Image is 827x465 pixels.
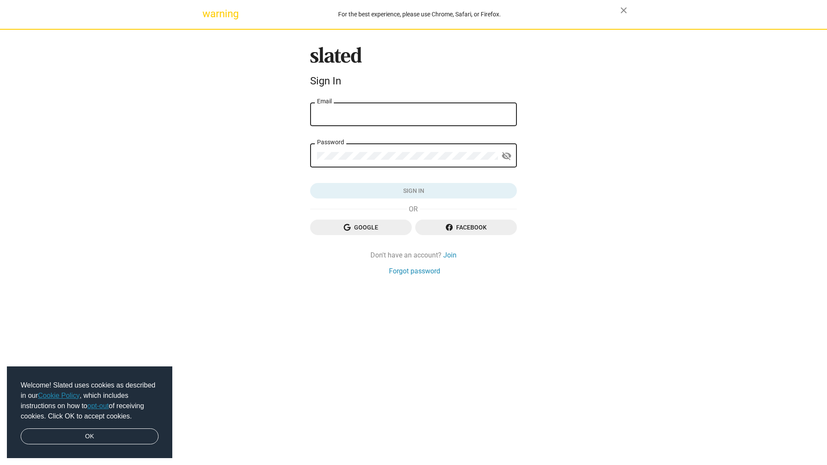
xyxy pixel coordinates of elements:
mat-icon: visibility_off [501,149,512,163]
mat-icon: close [619,5,629,15]
sl-branding: Sign In [310,47,517,91]
button: Facebook [415,220,517,235]
div: Sign In [310,75,517,87]
span: Google [317,220,405,235]
a: opt-out [87,402,109,409]
div: cookieconsent [7,366,172,459]
span: Welcome! Slated uses cookies as described in our , which includes instructions on how to of recei... [21,380,159,422]
div: Don't have an account? [310,251,517,260]
span: Facebook [422,220,510,235]
a: Join [443,251,457,260]
a: dismiss cookie message [21,428,159,445]
a: Forgot password [389,267,440,276]
div: For the best experience, please use Chrome, Safari, or Firefox. [219,9,620,20]
button: Google [310,220,412,235]
mat-icon: warning [202,9,213,19]
button: Show password [498,148,515,165]
a: Cookie Policy [38,392,80,399]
